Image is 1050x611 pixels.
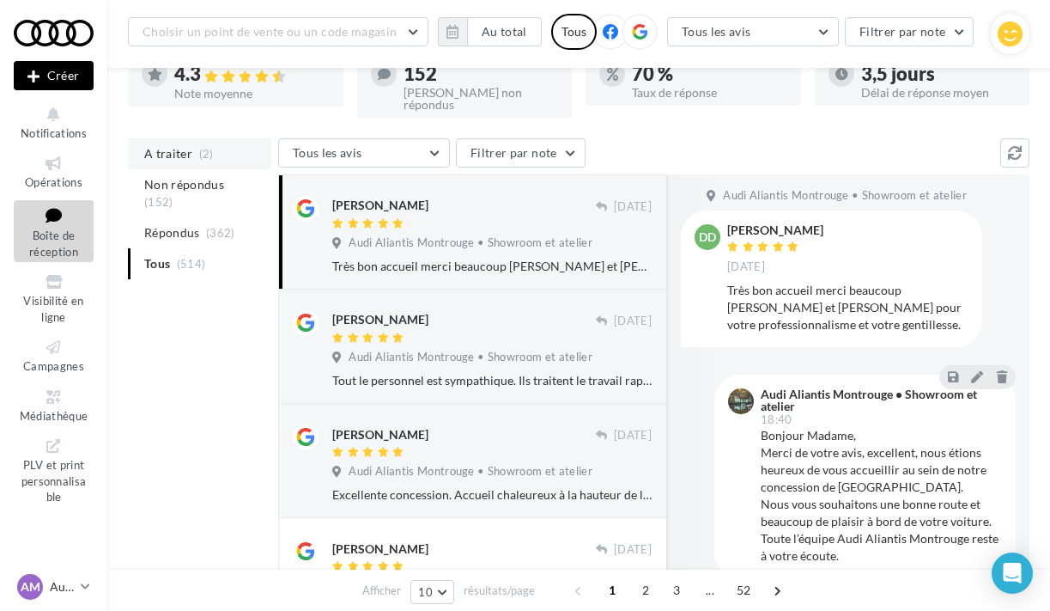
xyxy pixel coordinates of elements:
span: Opérations [25,175,82,189]
span: [DATE] [614,199,652,215]
span: Audi Aliantis Montrouge • Showroom et atelier [723,188,967,204]
div: [PERSON_NAME] non répondus [404,87,559,111]
a: PLV et print personnalisable [14,433,94,508]
span: Audi Aliantis Montrouge • Showroom et atelier [349,350,592,365]
div: Open Intercom Messenger [992,553,1033,594]
span: Visibilité en ligne [23,294,83,324]
div: Délai de réponse moyen [861,87,1017,99]
div: [PERSON_NAME] [332,426,428,443]
button: Au total [438,17,542,46]
span: Tous les avis [293,145,362,160]
div: Très bon accueil merci beaucoup [PERSON_NAME] et [PERSON_NAME] pour votre professionnalisme et vo... [332,258,652,275]
span: AM [21,578,40,596]
span: Audi Aliantis Montrouge • Showroom et atelier [349,464,592,480]
div: 152 [404,64,559,83]
div: 4.3 [174,64,330,84]
div: Audi Aliantis Montrouge • Showroom et atelier [761,388,998,412]
span: A traiter [144,145,192,162]
div: Note moyenne [174,88,330,100]
div: 3,5 jours [861,64,1017,83]
span: Répondus [144,224,200,241]
span: Non répondus [144,176,224,193]
span: Tous les avis [682,24,751,39]
span: DD [699,229,716,246]
button: Filtrer par note [845,17,974,46]
div: Tout le personnel est sympathique. Ils traitent le travail rapidement et sont très satisfaits de ... [332,372,652,389]
button: Choisir un point de vente ou un code magasin [128,17,428,46]
button: 10 [410,580,454,604]
div: Taux de réponse [632,87,787,99]
span: (152) [144,195,173,209]
span: PLV et print personnalisable [21,455,87,504]
span: 2 [632,577,659,604]
div: Tous [551,14,597,50]
span: 3 [663,577,690,604]
a: Campagnes [14,334,94,376]
span: Audi Aliantis Montrouge • Showroom et atelier [349,235,592,251]
button: Au total [467,17,542,46]
button: Filtrer par note [456,138,586,168]
div: [PERSON_NAME] [332,311,428,328]
span: Médiathèque [20,409,88,423]
span: [DATE] [614,428,652,443]
div: 70 % [632,64,787,83]
div: Excellente concession. Accueil chaleureux à la hauteur de la marque. Equipe professionnelle avec ... [332,486,652,504]
div: Nouvelle campagne [14,61,94,90]
a: Boîte de réception [14,200,94,263]
span: Notifications [21,126,87,140]
div: [PERSON_NAME] [332,541,428,558]
button: Créer [14,61,94,90]
a: AM Audi MONTROUGE [14,571,94,603]
span: [DATE] [727,260,765,275]
span: 18:40 [761,414,792,425]
span: résultats/page [464,583,535,599]
span: Campagnes [23,359,84,373]
button: Tous les avis [278,138,450,168]
span: Choisir un point de vente ou un code magasin [143,24,397,39]
span: 1 [598,577,626,604]
span: 52 [730,577,758,604]
span: (362) [206,226,235,240]
div: Bonjour Madame, Merci de votre avis, excellent, nous étions heureux de vous accueillir au sein de... [761,427,1002,565]
a: Opérations [14,150,94,192]
span: [DATE] [614,542,652,558]
a: Visibilité en ligne [14,269,94,327]
span: Afficher [362,583,401,599]
button: Notifications [14,101,94,144]
span: Boîte de réception [29,229,78,259]
div: [PERSON_NAME] [332,197,428,214]
div: [PERSON_NAME] [727,224,823,236]
span: (2) [199,147,214,161]
button: Tous les avis [667,17,839,46]
p: Audi MONTROUGE [50,578,74,596]
span: 10 [418,585,433,599]
a: Médiathèque [14,384,94,426]
span: [DATE] [614,314,652,329]
span: ... [696,577,724,604]
div: Très bon accueil merci beaucoup [PERSON_NAME] et [PERSON_NAME] pour votre professionnalisme et vo... [727,282,968,333]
